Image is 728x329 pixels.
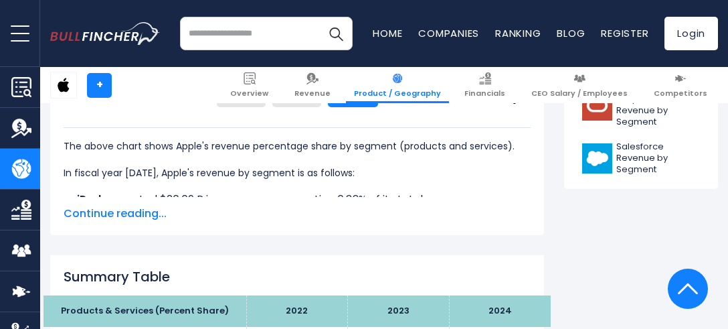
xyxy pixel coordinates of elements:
[346,67,449,103] a: Product / Geography
[582,90,612,121] img: ORCL logo
[64,269,531,285] h2: Summary Table
[531,88,628,98] span: CEO Salary / Employees
[616,141,700,176] span: Salesforce Revenue by Segment
[230,88,268,98] span: Overview
[246,295,348,327] th: 2022
[646,67,715,103] a: Competitors
[348,295,450,327] th: 2023
[449,295,551,327] th: 2024
[495,26,541,40] a: Ranking
[601,26,648,40] a: Register
[574,79,708,131] a: Oracle Corporation Revenue by Segment
[574,138,708,179] a: Salesforce Revenue by Segment
[582,143,612,174] img: CRM logo
[654,88,707,98] span: Competitors
[523,67,636,103] a: CEO Salary / Employees
[464,88,505,98] span: Financials
[664,17,718,50] a: Login
[64,165,531,181] p: In fiscal year [DATE], Apple's revenue by segment is as follows:
[64,206,531,222] span: Continue reading...
[222,67,276,103] a: Overview
[87,73,112,98] a: +
[43,295,246,327] th: Products & Services (Percent Share)
[373,26,402,40] a: Home
[50,22,180,46] a: Go to homepage
[354,88,441,98] span: Product / Geography
[616,82,700,128] span: Oracle Corporation Revenue by Segment
[64,138,531,154] p: The above chart shows Apple's revenue percentage share by segment (products and services).
[286,67,339,103] a: Revenue
[50,22,160,46] img: bullfincher logo
[77,192,101,207] b: iPad
[64,192,531,208] li: generated $26.69 B in revenue, representing 6.83% of its total revenue.
[294,88,331,98] span: Revenue
[51,72,76,98] img: AAPL logo
[418,26,479,40] a: Companies
[557,26,585,40] a: Blog
[456,67,513,103] a: Financials
[319,17,353,50] button: Search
